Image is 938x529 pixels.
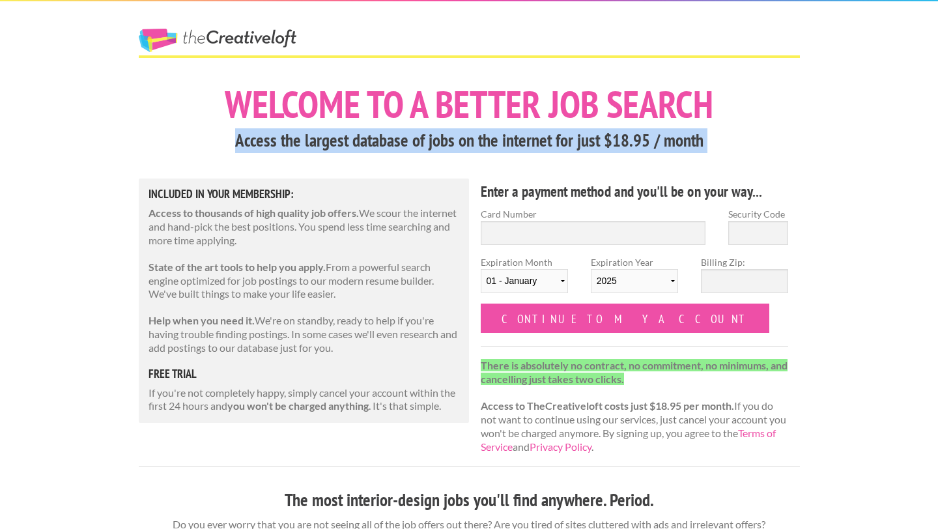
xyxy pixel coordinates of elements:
[481,269,568,293] select: Expiration Month
[591,255,678,304] label: Expiration Year
[481,255,568,304] label: Expiration Month
[149,207,460,247] p: We scour the internet and hand-pick the best positions. You spend less time searching and more ti...
[139,29,296,52] a: The Creative Loft
[149,386,460,414] p: If you're not completely happy, simply cancel your account within the first 24 hours and . It's t...
[139,128,800,153] h3: Access the largest database of jobs on the internet for just $18.95 / month
[591,269,678,293] select: Expiration Year
[149,261,326,273] strong: State of the art tools to help you apply.
[728,207,788,221] label: Security Code
[481,427,776,453] a: Terms of Service
[481,181,789,202] h4: Enter a payment method and you'll be on your way...
[139,85,800,123] h1: Welcome to a better job search
[149,314,460,354] p: We're on standby, ready to help if you're having trouble finding postings. In some cases we'll ev...
[149,207,359,219] strong: Access to thousands of high quality job offers.
[481,207,706,221] label: Card Number
[149,188,460,200] h5: Included in Your Membership:
[149,261,460,301] p: From a powerful search engine optimized for job postings to our modern resume builder. We've buil...
[227,399,369,412] strong: you won't be charged anything
[701,255,788,269] label: Billing Zip:
[481,399,734,412] strong: Access to TheCreativeloft costs just $18.95 per month.
[481,359,788,385] strong: There is absolutely no contract, no commitment, no minimums, and cancelling just takes two clicks.
[139,488,800,513] h3: The most interior-design jobs you'll find anywhere. Period.
[481,359,789,454] p: If you do not want to continue using our services, just cancel your account you won't be charged ...
[481,304,770,333] input: Continue to my account
[149,314,255,326] strong: Help when you need it.
[149,368,460,380] h5: free trial
[530,440,591,453] a: Privacy Policy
